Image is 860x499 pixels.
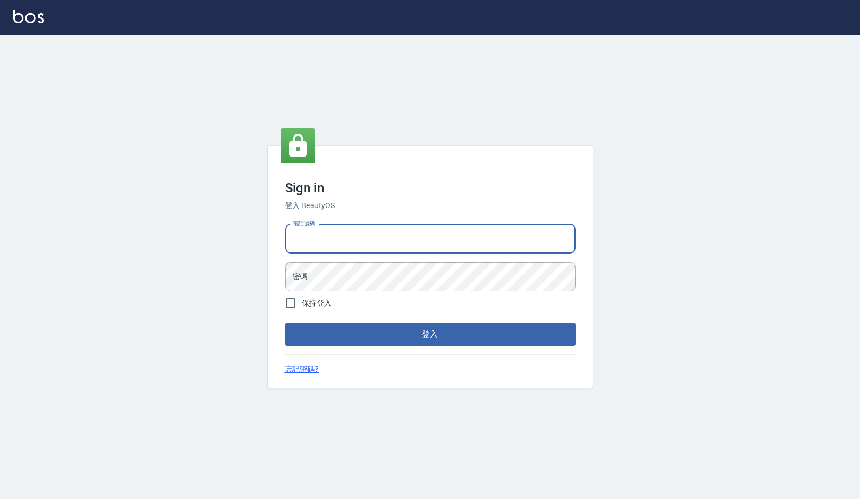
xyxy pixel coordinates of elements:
label: 電話號碼 [293,219,315,228]
img: Logo [13,10,44,23]
a: 忘記密碼? [285,364,319,375]
h3: Sign in [285,180,576,196]
button: 登入 [285,323,576,346]
span: 保持登入 [302,297,332,309]
h6: 登入 BeautyOS [285,200,576,211]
